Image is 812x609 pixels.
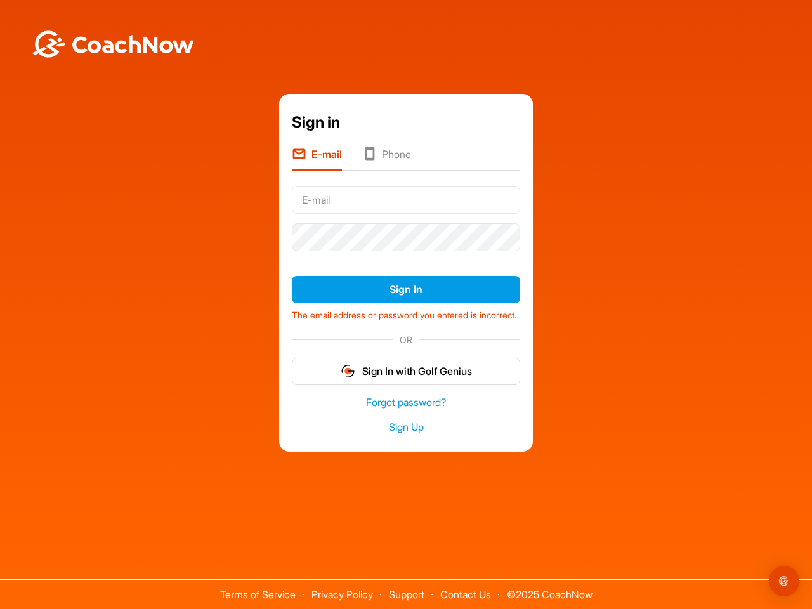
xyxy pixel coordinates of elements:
[501,580,599,599] span: © 2025 CoachNow
[311,588,373,601] a: Privacy Policy
[393,333,419,346] span: OR
[292,147,342,171] li: E-mail
[220,588,296,601] a: Terms of Service
[292,358,520,385] button: Sign In with Golf Genius
[362,147,411,171] li: Phone
[292,186,520,214] input: E-mail
[440,588,491,601] a: Contact Us
[292,276,520,303] button: Sign In
[292,395,520,410] a: Forgot password?
[292,304,520,322] div: The email address or password you entered is incorrect.
[292,420,520,435] a: Sign Up
[340,363,356,379] img: gg_logo
[389,588,424,601] a: Support
[292,111,520,134] div: Sign in
[769,566,799,596] div: Open Intercom Messenger
[30,30,195,58] img: BwLJSsUCoWCh5upNqxVrqldRgqLPVwmV24tXu5FoVAoFEpwwqQ3VIfuoInZCoVCoTD4vwADAC3ZFMkVEQFDAAAAAElFTkSuQmCC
